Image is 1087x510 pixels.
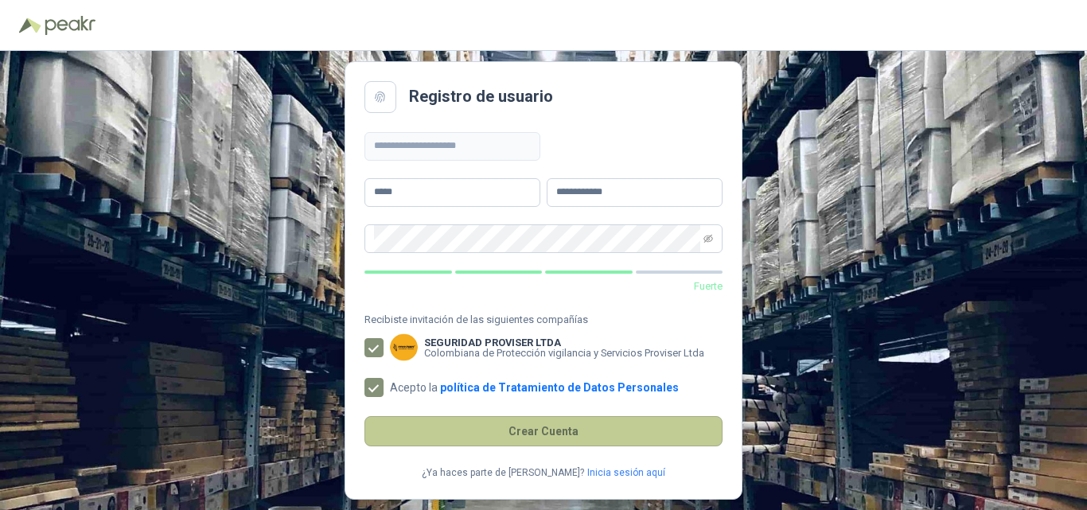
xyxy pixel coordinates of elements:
p: Colombiana de Protección vigilancia y Servicios Proviser Ltda [424,348,704,358]
b: SEGURIDAD PROVISER LTDA [424,337,704,348]
a: política de Tratamiento de Datos Personales [440,381,679,394]
h2: Registro de usuario [409,84,553,109]
p: ¿Ya haces parte de [PERSON_NAME]? [422,465,584,481]
span: Acepto la [384,382,685,393]
img: Peakr [45,16,95,35]
span: Recibiste invitación de las siguientes compañías [364,312,723,328]
span: eye-invisible [703,234,713,243]
p: Fuerte [364,278,723,294]
a: Inicia sesión aquí [587,465,665,481]
img: Logo [19,18,41,33]
img: Company Logo [390,333,418,361]
button: Crear Cuenta [364,416,723,446]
